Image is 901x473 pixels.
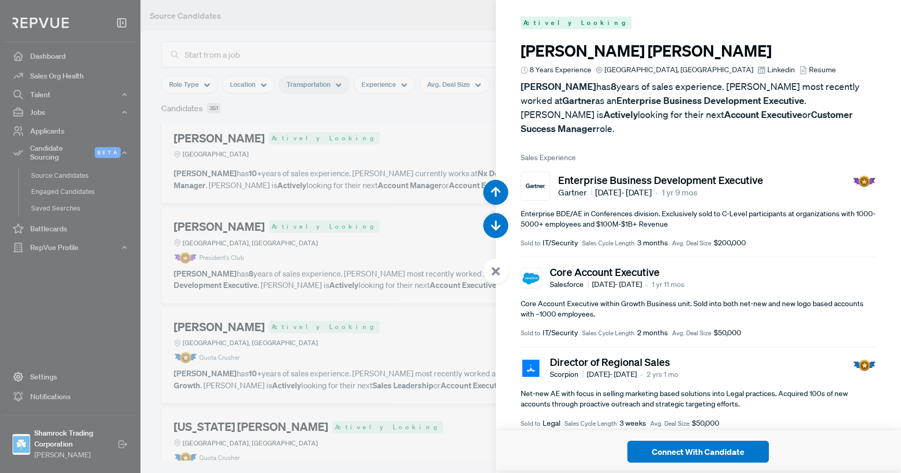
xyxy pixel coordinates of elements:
article: • [640,368,643,380]
span: 1 yr 9 mos [662,186,698,199]
p: Core Account Executive within Growth Business unit. Sold into both net-new and new logo based acc... [521,299,876,319]
p: Net-new AE with focus in selling marketing based solutions into Legal practices. Acquired 100s of... [521,389,876,409]
img: Scorpion [522,360,539,377]
span: Sold to [521,239,540,248]
span: $200,000 [714,238,746,248]
img: Gartner [523,174,547,198]
h5: Core Account Executive [550,266,685,278]
p: has years of sales experience. [PERSON_NAME] most recently worked at as an . [PERSON_NAME] is loo... [521,80,876,136]
img: Quota Badge [853,360,876,371]
span: Avg. Deal Size [672,239,711,248]
h3: [PERSON_NAME] [PERSON_NAME] [521,42,876,60]
span: $50,000 [714,327,741,338]
span: Sales Experience [521,152,876,163]
span: IT/Security [543,327,578,338]
span: [GEOGRAPHIC_DATA], [GEOGRAPHIC_DATA] [604,64,753,75]
span: Gartner [558,186,592,199]
span: 2 yrs 1 mo [647,369,678,380]
strong: Actively [603,109,638,121]
a: Linkedin [757,64,795,75]
strong: Enterprise Business Development Executive [616,95,804,107]
img: Salesforce [522,270,539,287]
strong: Gartner [562,95,595,107]
span: Actively Looking [521,17,632,29]
span: $50,000 [692,418,719,429]
span: Sales Cycle Length [564,419,617,428]
span: Avg. Deal Size [672,329,711,338]
span: [DATE] - [DATE] [587,369,637,380]
span: Legal [543,418,560,429]
span: 3 months [637,238,668,248]
p: Enterprise BDE/AE in Conferences division. Exclusively sold to C-Level participants at organizati... [521,209,876,229]
span: Sales Cycle Length [582,239,635,248]
span: [DATE] - [DATE] [592,279,642,290]
article: • [655,186,658,199]
span: Sales Cycle Length [582,329,635,338]
button: Connect With Candidate [627,441,769,463]
h5: Enterprise Business Development Executive [558,174,763,186]
span: Sold to [521,329,540,338]
span: Sold to [521,419,540,428]
span: IT/Security [543,238,578,248]
strong: 8 [611,81,616,93]
h5: Director of Regional Sales [550,356,678,368]
span: Linkedin [767,64,795,75]
strong: [PERSON_NAME] [521,81,596,93]
img: President Badge [853,176,876,187]
strong: Account Executive [724,109,802,121]
span: Resume [809,64,836,75]
span: Scorpion [550,369,584,380]
span: 1 yr 11 mos [652,279,685,290]
a: Resume [799,64,836,75]
span: [DATE] - [DATE] [595,186,652,199]
span: Salesforce [550,279,589,290]
article: • [645,278,648,291]
span: 8 Years Experience [530,64,591,75]
span: 2 months [637,327,668,338]
span: 3 weeks [620,418,646,429]
span: Avg. Deal Size [650,419,689,428]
